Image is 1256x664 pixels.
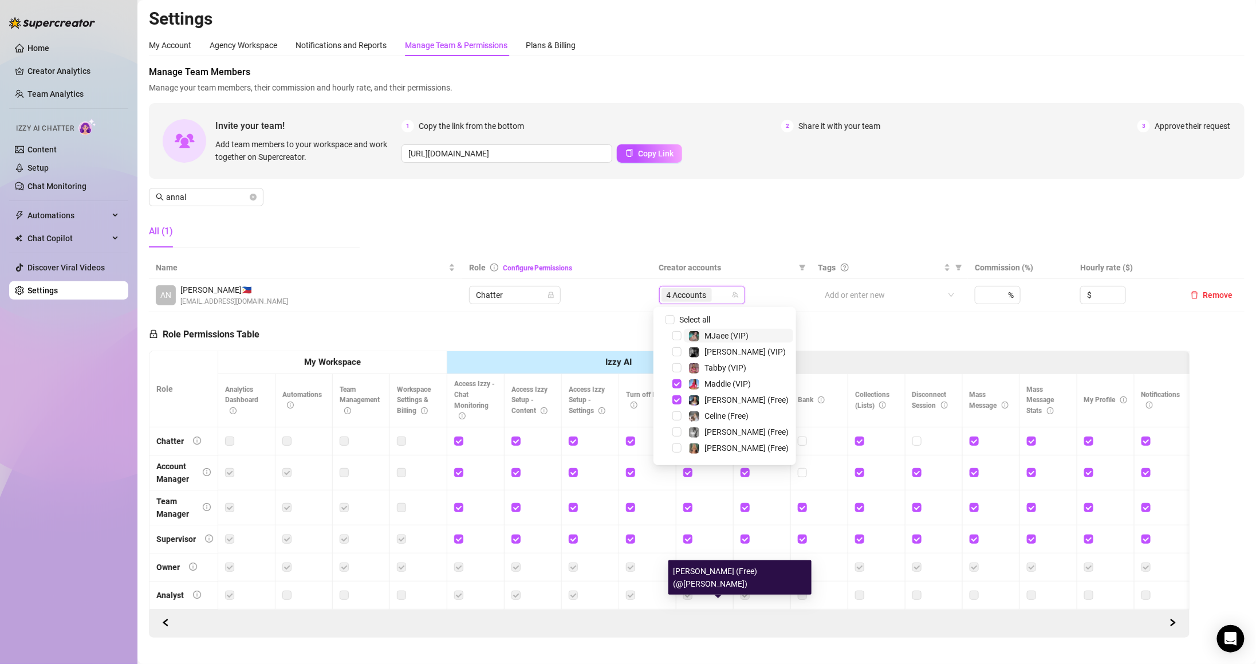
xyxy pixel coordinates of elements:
[675,313,715,326] span: Select all
[27,62,119,80] a: Creator Analytics
[149,257,462,279] th: Name
[149,65,1245,79] span: Manage Team Members
[818,396,825,403] span: info-circle
[672,331,682,340] span: Select tree node
[296,39,387,52] div: Notifications and Reports
[156,533,196,545] div: Supervisor
[511,386,548,415] span: Access Izzy Setup - Content
[672,443,682,453] span: Select tree node
[1146,402,1153,408] span: info-circle
[454,380,495,421] span: Access Izzy - Chat Monitoring
[879,402,886,408] span: info-circle
[704,395,789,404] span: [PERSON_NAME] (Free)
[156,261,446,274] span: Name
[149,328,259,341] h5: Role Permissions Table
[210,39,277,52] div: Agency Workspace
[180,284,288,296] span: [PERSON_NAME] 🇵🇭
[162,619,170,627] span: left
[459,412,466,419] span: info-circle
[160,289,171,301] span: AN
[149,329,158,339] span: lock
[27,229,109,247] span: Chat Copilot
[15,211,24,220] span: thunderbolt
[798,120,880,132] span: Share it with your team
[156,561,180,573] div: Owner
[841,264,849,272] span: question-circle
[617,144,682,163] button: Copy Link
[704,347,786,356] span: [PERSON_NAME] (VIP)
[78,119,96,135] img: AI Chatter
[344,407,351,414] span: info-circle
[149,8,1245,30] h2: Settings
[250,194,257,201] button: close-circle
[912,391,948,410] span: Disconnect Session
[781,120,794,132] span: 2
[689,363,699,374] img: Tabby (VIP)
[704,379,751,388] span: Maddie (VIP)
[548,292,554,298] span: lock
[340,386,380,415] span: Team Management
[469,263,486,272] span: Role
[659,261,794,274] span: Creator accounts
[689,427,699,438] img: Kennedy (Free)
[689,395,699,406] img: Maddie (Free)
[215,138,397,163] span: Add team members to your workspace and work together on Supercreator.
[304,357,361,367] strong: My Workspace
[166,191,247,203] input: Search members
[156,435,184,447] div: Chatter
[397,386,431,415] span: Workspace Settings & Billing
[1073,257,1179,279] th: Hourly rate ($)
[797,259,808,276] span: filter
[704,443,789,453] span: [PERSON_NAME] (Free)
[1002,402,1009,408] span: info-circle
[27,163,49,172] a: Setup
[732,292,739,298] span: team
[149,39,191,52] div: My Account
[149,81,1245,94] span: Manage your team members, their commission and hourly rate, and their permissions.
[672,395,682,404] span: Select tree node
[668,560,812,595] div: [PERSON_NAME] (Free) (@[PERSON_NAME])
[569,386,605,415] span: Access Izzy Setup - Settings
[287,402,294,408] span: info-circle
[1191,291,1199,299] span: delete
[672,363,682,372] span: Select tree node
[156,614,175,632] button: Scroll Forward
[225,386,258,415] span: Analytics Dashboard
[672,379,682,388] span: Select tree node
[953,259,964,276] span: filter
[1047,407,1054,414] span: info-circle
[180,296,288,307] span: [EMAIL_ADDRESS][DOMAIN_NAME]
[27,182,86,191] a: Chat Monitoring
[193,437,201,445] span: info-circle
[968,257,1074,279] th: Commission (%)
[638,149,674,158] span: Copy Link
[605,357,632,367] strong: Izzy AI
[625,149,633,157] span: copy
[9,17,95,29] img: logo-BBDzfeDw.svg
[955,264,962,271] span: filter
[672,347,682,356] span: Select tree node
[149,351,218,427] th: Role
[599,407,605,414] span: info-circle
[27,89,84,99] a: Team Analytics
[16,123,74,134] span: Izzy AI Chatter
[203,503,211,511] span: info-circle
[215,119,401,133] span: Invite your team!
[662,288,712,302] span: 4 Accounts
[798,396,825,404] span: Bank
[799,264,806,271] span: filter
[1141,391,1180,410] span: Notifications
[704,363,746,372] span: Tabby (VIP)
[156,589,184,602] div: Analyst
[203,468,211,476] span: info-circle
[672,427,682,437] span: Select tree node
[1027,386,1054,415] span: Mass Message Stats
[689,379,699,390] img: Maddie (VIP)
[526,39,576,52] div: Plans & Billing
[149,225,173,238] div: All (1)
[689,443,699,454] img: Ellie (Free)
[405,39,507,52] div: Manage Team & Permissions
[27,263,105,272] a: Discover Viral Videos
[704,331,749,340] span: MJaee (VIP)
